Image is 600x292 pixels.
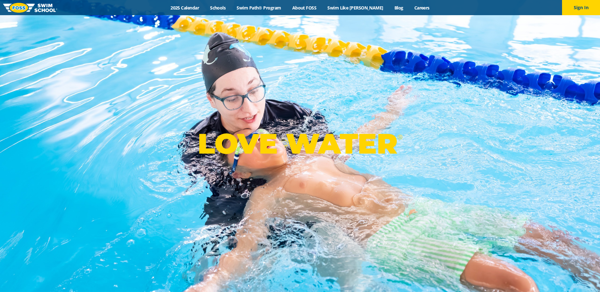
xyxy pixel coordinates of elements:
[205,5,231,11] a: Schools
[409,5,435,11] a: Careers
[389,5,409,11] a: Blog
[231,5,287,11] a: Swim Path® Program
[165,5,205,11] a: 2025 Calendar
[3,3,57,13] img: FOSS Swim School Logo
[287,5,322,11] a: About FOSS
[322,5,389,11] a: Swim Like [PERSON_NAME]
[397,133,402,141] sup: ®
[198,127,402,161] p: LOVE WATER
